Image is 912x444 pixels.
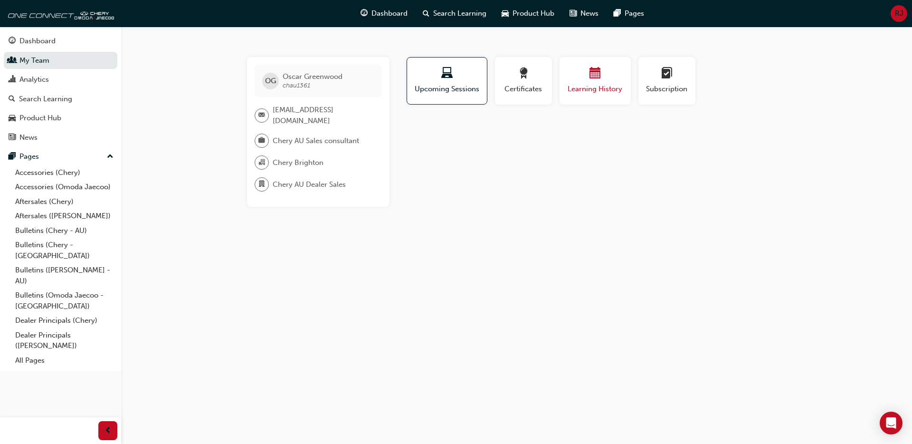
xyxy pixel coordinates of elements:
span: Subscription [646,84,688,95]
span: chau1361 [283,81,310,89]
a: Aftersales ([PERSON_NAME]) [11,209,117,223]
span: pages-icon [614,8,621,19]
a: My Team [4,52,117,69]
a: Accessories (Omoda Jaecoo) [11,180,117,194]
span: chart-icon [9,76,16,84]
span: pages-icon [9,153,16,161]
span: Search Learning [433,8,486,19]
span: Dashboard [371,8,408,19]
span: guage-icon [361,8,368,19]
span: briefcase-icon [258,135,265,147]
span: department-icon [258,178,265,191]
a: Search Learning [4,90,117,108]
span: people-icon [9,57,16,65]
button: Subscription [638,57,695,105]
span: search-icon [423,8,429,19]
span: Certificates [502,84,545,95]
span: car-icon [9,114,16,123]
span: RJ [895,8,903,19]
span: up-icon [107,151,114,163]
span: Chery AU Dealer Sales [273,179,346,190]
button: Learning History [560,57,631,105]
button: RJ [891,5,907,22]
div: Open Intercom Messenger [880,412,902,434]
div: Dashboard [19,36,56,47]
span: car-icon [502,8,509,19]
span: Learning History [567,84,624,95]
div: Search Learning [19,94,72,105]
a: pages-iconPages [606,4,652,23]
a: Analytics [4,71,117,88]
a: Accessories (Chery) [11,165,117,180]
a: search-iconSearch Learning [415,4,494,23]
a: All Pages [11,353,117,368]
span: organisation-icon [258,156,265,169]
span: Pages [625,8,644,19]
a: News [4,129,117,146]
span: Upcoming Sessions [414,84,480,95]
a: Bulletins (Chery - AU) [11,223,117,238]
div: Pages [19,151,39,162]
span: Product Hub [513,8,554,19]
a: Bulletins ([PERSON_NAME] - AU) [11,263,117,288]
span: Chery Brighton [273,157,323,168]
a: Dealer Principals ([PERSON_NAME]) [11,328,117,353]
span: laptop-icon [441,68,453,80]
img: oneconnect [5,4,114,23]
button: Certificates [495,57,552,105]
span: news-icon [9,134,16,142]
button: DashboardMy TeamAnalyticsSearch LearningProduct HubNews [4,30,117,148]
span: email-icon [258,109,265,122]
a: Bulletins (Chery - [GEOGRAPHIC_DATA]) [11,238,117,263]
button: Pages [4,148,117,165]
span: Oscar Greenwood [283,72,342,81]
span: learningplan-icon [661,68,673,80]
a: Bulletins (Omoda Jaecoo - [GEOGRAPHIC_DATA]) [11,288,117,313]
span: award-icon [518,68,529,80]
span: News [580,8,598,19]
a: Aftersales (Chery) [11,194,117,209]
a: guage-iconDashboard [353,4,415,23]
span: guage-icon [9,37,16,46]
span: news-icon [570,8,577,19]
a: Dealer Principals (Chery) [11,313,117,328]
span: OG [265,76,276,87]
span: calendar-icon [589,68,601,80]
a: car-iconProduct Hub [494,4,562,23]
span: Chery AU Sales consultant [273,135,359,146]
a: Dashboard [4,32,117,50]
a: news-iconNews [562,4,606,23]
a: Product Hub [4,109,117,127]
div: Analytics [19,74,49,85]
span: prev-icon [104,425,112,437]
span: [EMAIL_ADDRESS][DOMAIN_NAME] [273,105,374,126]
div: News [19,132,38,143]
span: search-icon [9,95,15,104]
button: Upcoming Sessions [407,57,487,105]
div: Product Hub [19,113,61,124]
